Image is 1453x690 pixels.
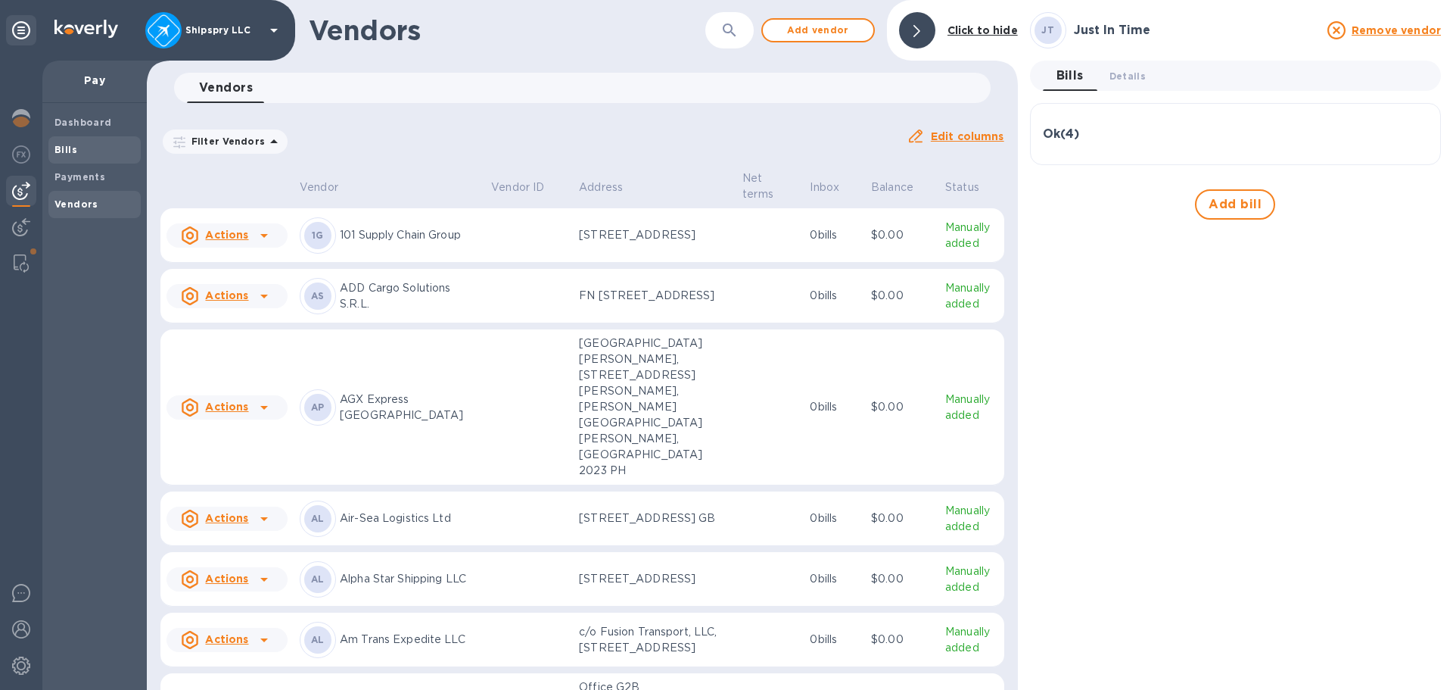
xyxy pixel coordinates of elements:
p: $0.00 [871,571,933,587]
p: $0.00 [871,227,933,243]
p: Balance [871,180,913,195]
p: [STREET_ADDRESS] [579,227,730,243]
b: JT [1041,24,1054,36]
p: Air-Sea Logistics Ltd [340,510,479,526]
p: Pay [54,73,135,88]
p: FN [STREET_ADDRESS] [579,288,730,304]
p: Vendor ID [491,180,544,195]
p: $0.00 [871,632,933,648]
span: Vendor [300,180,358,195]
span: Bills [1056,65,1084,86]
button: Add vendor [761,18,875,42]
b: Dashboard [54,117,112,128]
p: [GEOGRAPHIC_DATA][PERSON_NAME], [STREET_ADDRESS][PERSON_NAME], [PERSON_NAME][GEOGRAPHIC_DATA][PER... [579,336,730,479]
p: 0 bills [810,632,859,648]
p: Manually added [945,280,998,312]
b: AS [311,290,325,301]
p: Vendor [300,180,338,195]
span: Vendor ID [491,180,564,195]
p: $0.00 [871,288,933,304]
p: Manually added [945,220,998,251]
p: Address [579,180,623,195]
p: c/o Fusion Transport, LLC, [STREET_ADDRESS] [579,624,730,656]
p: Net terms [742,170,778,202]
u: Remove vendor [1352,24,1441,36]
p: Manually added [945,392,998,423]
h1: Vendors [309,14,705,46]
u: Actions [205,573,248,585]
p: Am Trans Expedite LLC [340,632,479,648]
u: Edit columns [931,130,1004,142]
h3: Just In Time [1074,23,1318,38]
span: Address [579,180,642,195]
p: Filter Vendors [185,135,265,148]
b: Vendors [54,198,98,210]
p: 0 bills [810,510,859,526]
div: Unpin categories [6,15,36,45]
p: Manually added [945,503,998,535]
span: Balance [871,180,933,195]
u: Actions [205,289,248,301]
b: AL [311,513,325,524]
span: Add vendor [775,21,861,39]
p: [STREET_ADDRESS] [579,571,730,587]
p: ADD Cargo Solutions S.R.L. [340,280,479,312]
p: Status [945,180,979,195]
b: Bills [54,144,77,155]
p: 0 bills [810,571,859,587]
img: Foreign exchange [12,145,30,164]
span: Vendors [199,77,253,98]
u: Actions [205,401,248,413]
p: Manually added [945,564,998,595]
p: Shipspry LLC [185,25,261,36]
p: Inbox [810,180,839,195]
b: AP [311,401,325,413]
span: Net terms [742,170,798,202]
p: $0.00 [871,399,933,415]
b: 1G [312,229,324,241]
p: 101 Supply Chain Group [340,227,479,243]
p: 0 bills [810,227,859,243]
p: 0 bills [810,288,859,304]
span: Inbox [810,180,859,195]
img: Logo [54,20,118,38]
button: Add bill [1195,189,1275,220]
p: AGX Express [GEOGRAPHIC_DATA] [340,392,479,423]
span: Add bill [1209,195,1262,214]
b: AL [311,634,325,645]
u: Actions [205,512,248,524]
b: Click to hide [947,24,1018,36]
p: Alpha Star Shipping LLC [340,571,479,587]
p: [STREET_ADDRESS] GB [579,510,730,526]
p: 0 bills [810,399,859,415]
b: AL [311,573,325,585]
span: Details [1109,68,1146,84]
p: Manually added [945,624,998,656]
u: Actions [205,229,248,241]
h3: Ok ( 4 ) [1043,127,1079,142]
div: Ok(4) [1043,116,1428,152]
u: Actions [205,633,248,645]
b: Payments [54,171,105,183]
p: $0.00 [871,510,933,526]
